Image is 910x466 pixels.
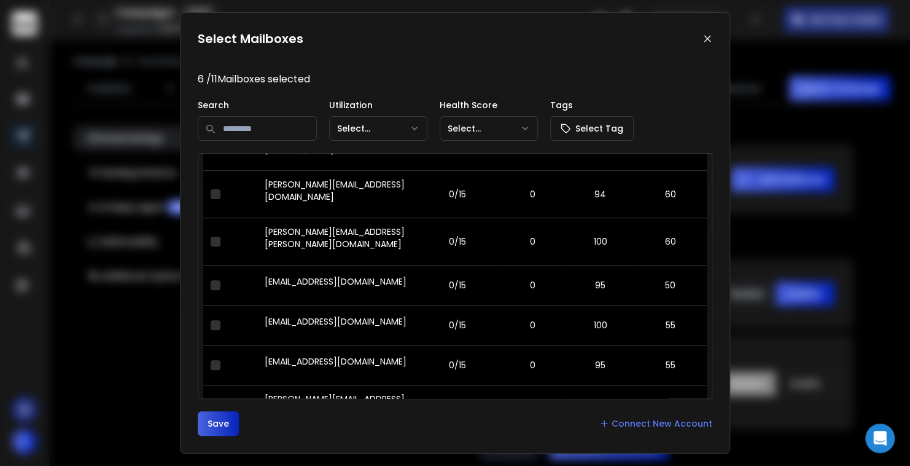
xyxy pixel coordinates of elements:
[566,385,634,432] td: 92
[265,393,408,417] p: [PERSON_NAME][EMAIL_ADDRESS][DOMAIN_NAME]
[550,116,634,141] button: Select Tag
[865,424,895,453] div: Open Intercom Messenger
[566,305,634,345] td: 100
[566,170,634,218] td: 94
[416,218,499,265] td: 0/15
[416,305,499,345] td: 0/15
[634,170,707,218] td: 60
[265,275,406,288] p: [EMAIL_ADDRESS][DOMAIN_NAME]
[416,265,499,305] td: 0/15
[416,170,499,218] td: 0/15
[440,116,538,141] button: Select...
[634,218,707,265] td: 60
[507,188,559,200] p: 0
[265,355,406,368] p: [EMAIL_ADDRESS][DOMAIN_NAME]
[329,116,427,141] button: Select...
[265,226,408,250] p: [PERSON_NAME][EMAIL_ADDRESS][PERSON_NAME][DOMAIN_NAME]
[634,305,707,345] td: 55
[198,411,239,436] button: Save
[634,265,707,305] td: 50
[416,345,499,385] td: 0/15
[198,30,303,47] h1: Select Mailboxes
[329,99,427,111] p: Utilization
[507,235,559,248] p: 0
[507,319,559,331] p: 0
[550,99,634,111] p: Tags
[634,345,707,385] td: 55
[634,385,707,432] td: 53
[566,265,634,305] td: 95
[198,99,317,111] p: Search
[566,218,634,265] td: 100
[440,99,538,111] p: Health Score
[265,315,406,328] p: [EMAIL_ADDRESS][DOMAIN_NAME]
[507,359,559,371] p: 0
[416,385,499,432] td: 0/15
[265,178,408,203] p: [PERSON_NAME][EMAIL_ADDRESS][DOMAIN_NAME]
[566,345,634,385] td: 95
[507,279,559,291] p: 0
[599,417,712,430] a: Connect New Account
[198,72,712,87] p: 6 / 11 Mailboxes selected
